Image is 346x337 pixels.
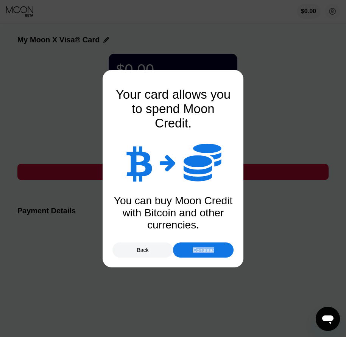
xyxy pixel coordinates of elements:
div: Back [112,242,173,258]
div:  [125,144,152,182]
div:  [160,153,176,172]
div: Continue [173,242,234,258]
div: You can buy Moon Credit with Bitcoin and other currencies. [113,195,234,231]
div: Your card allows you to spend Moon Credit. [113,87,234,130]
div:  [184,142,221,183]
iframe: Button to launch messaging window [316,307,340,331]
div: Back [137,247,148,253]
div: Continue [193,247,214,253]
